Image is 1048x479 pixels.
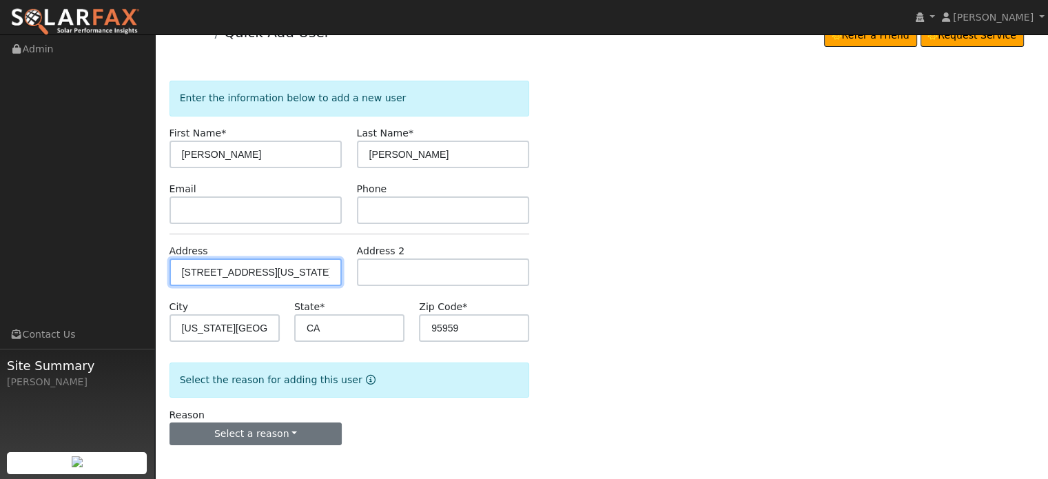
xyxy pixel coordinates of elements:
[357,126,413,141] label: Last Name
[169,363,530,398] div: Select the reason for adding this user
[357,244,405,258] label: Address 2
[221,128,226,139] span: Required
[953,12,1034,23] span: [PERSON_NAME]
[409,128,413,139] span: Required
[169,244,208,258] label: Address
[169,81,530,116] div: Enter the information below to add a new user
[7,356,147,375] span: Site Summary
[72,456,83,467] img: retrieve
[10,8,140,37] img: SolarFax
[294,300,325,314] label: State
[169,126,227,141] label: First Name
[169,408,205,422] label: Reason
[169,182,196,196] label: Email
[362,374,376,385] a: Reason for new user
[169,300,189,314] label: City
[921,24,1025,48] a: Request Service
[7,375,147,389] div: [PERSON_NAME]
[357,182,387,196] label: Phone
[419,300,467,314] label: Zip Code
[224,24,330,41] a: Quick Add User
[320,301,325,312] span: Required
[824,24,917,48] a: Refer a Friend
[179,26,210,37] a: Admin
[169,422,342,446] button: Select a reason
[462,301,467,312] span: Required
